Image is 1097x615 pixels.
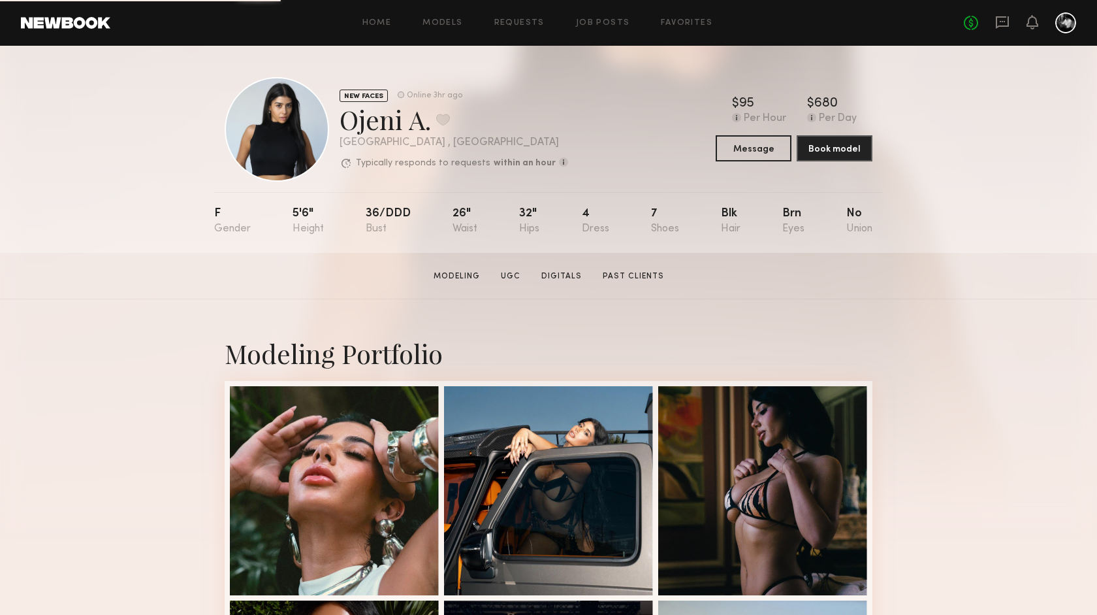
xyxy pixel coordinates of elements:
[340,137,568,148] div: [GEOGRAPHIC_DATA] , [GEOGRAPHIC_DATA]
[819,113,857,125] div: Per Day
[597,271,669,282] a: Past Clients
[293,208,324,235] div: 5'6"
[428,271,485,282] a: Modeling
[340,90,388,102] div: NEW FACES
[846,208,872,235] div: No
[739,97,754,110] div: 95
[807,97,814,110] div: $
[422,19,462,27] a: Models
[496,271,526,282] a: UGC
[732,97,739,110] div: $
[536,271,587,282] a: Digitals
[356,159,490,168] p: Typically responds to requests
[362,19,392,27] a: Home
[744,113,786,125] div: Per Hour
[814,97,838,110] div: 680
[214,208,251,235] div: F
[494,19,545,27] a: Requests
[453,208,477,235] div: 26"
[582,208,609,235] div: 4
[661,19,712,27] a: Favorites
[225,336,872,371] div: Modeling Portfolio
[494,159,556,168] b: within an hour
[407,91,462,100] div: Online 3hr ago
[366,208,411,235] div: 36/ddd
[716,135,791,161] button: Message
[519,208,539,235] div: 32"
[340,102,568,137] div: Ojeni A.
[651,208,679,235] div: 7
[797,135,872,161] button: Book model
[576,19,630,27] a: Job Posts
[721,208,740,235] div: Blk
[782,208,804,235] div: Brn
